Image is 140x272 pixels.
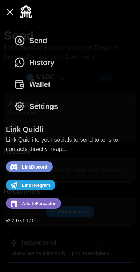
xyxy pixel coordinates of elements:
[6,95,70,117] button: Settings
[6,73,62,95] button: Wallet
[20,5,32,18] img: Quidli
[6,125,43,134] h1: Link Quidli
[6,161,53,172] button: Link Discord account
[29,30,47,51] span: Send
[6,218,134,224] p: v 2.2.1 / v 1.17.0
[6,180,55,190] button: Link Telegram account
[22,199,55,208] span: Add to Farcaster
[6,136,134,154] p: Link Quidli to your socials to send tokens to contacts directly in-app.
[6,198,61,209] button: Add to #7c65c1
[6,52,66,73] button: History
[29,96,58,117] span: Settings
[29,52,54,73] span: History
[6,30,59,52] button: Send
[22,162,47,172] span: Link Discord
[29,74,50,95] span: Wallet
[22,181,50,190] span: Link Telegram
